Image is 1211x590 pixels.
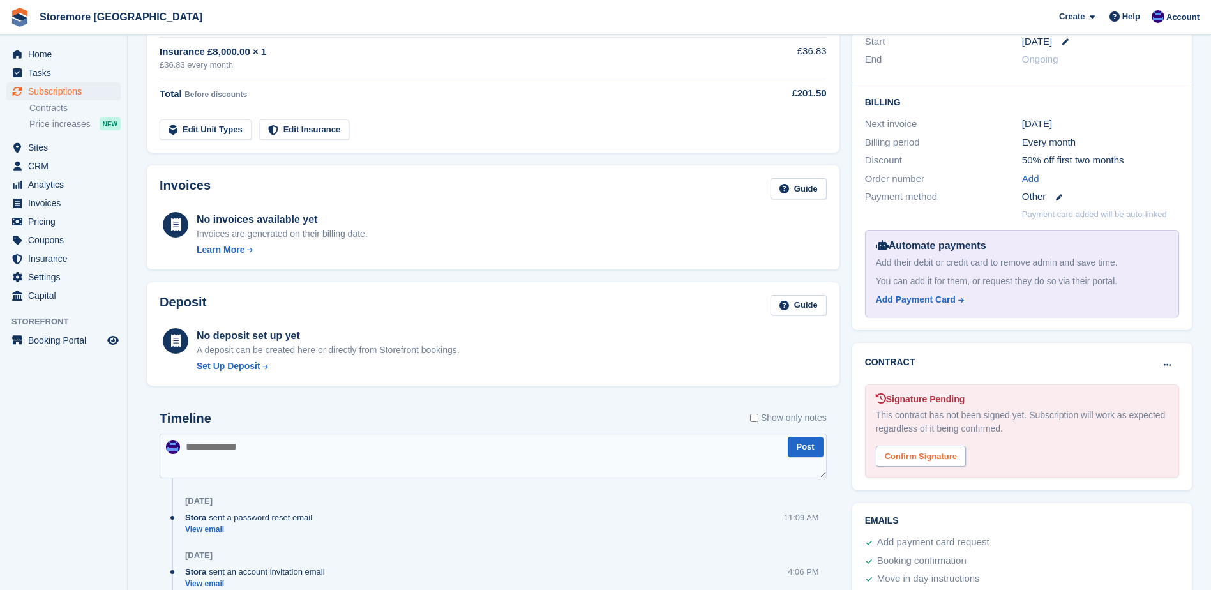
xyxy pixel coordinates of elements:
[197,359,460,373] a: Set Up Deposit
[185,579,331,589] a: View email
[197,359,260,373] div: Set Up Deposit
[185,566,331,578] div: sent an account invitation email
[877,535,989,550] div: Add payment card request
[100,117,121,130] div: NEW
[876,442,966,453] a: Confirm Signature
[6,176,121,193] a: menu
[865,172,1022,186] div: Order number
[6,268,121,286] a: menu
[28,268,105,286] span: Settings
[1022,135,1179,150] div: Every month
[865,95,1179,108] h2: Billing
[105,333,121,348] a: Preview store
[28,157,105,175] span: CRM
[197,344,460,357] p: A deposit can be created here or directly from Storefront bookings.
[1022,117,1179,132] div: [DATE]
[28,194,105,212] span: Invoices
[28,250,105,268] span: Insurance
[1166,11,1200,24] span: Account
[865,190,1022,204] div: Payment method
[259,119,350,140] a: Edit Insurance
[6,213,121,231] a: menu
[876,293,956,306] div: Add Payment Card
[160,411,211,426] h2: Timeline
[185,524,319,535] a: View email
[197,227,368,241] div: Invoices are generated on their billing date.
[771,295,827,316] a: Guide
[185,550,213,561] div: [DATE]
[1022,54,1058,64] span: Ongoing
[28,176,105,193] span: Analytics
[1022,208,1167,221] p: Payment card added will be auto-linked
[1059,10,1085,23] span: Create
[29,117,121,131] a: Price increases NEW
[876,275,1168,288] div: You can add it for them, or request they do so via their portal.
[10,8,29,27] img: stora-icon-8386f47178a22dfd0bd8f6a31ec36ba5ce8667c1dd55bd0f319d3a0aa187defe.svg
[6,331,121,349] a: menu
[750,411,758,425] input: Show only notes
[6,64,121,82] a: menu
[876,409,1168,435] div: This contract has not been signed yet. Subscription will work as expected regardless of it being ...
[28,287,105,305] span: Capital
[6,139,121,156] a: menu
[788,437,824,458] button: Post
[865,135,1022,150] div: Billing period
[876,238,1168,253] div: Automate payments
[784,511,819,524] div: 11:09 AM
[788,566,818,578] div: 4:06 PM
[6,287,121,305] a: menu
[876,256,1168,269] div: Add their debit or credit card to remove admin and save time.
[1122,10,1140,23] span: Help
[28,331,105,349] span: Booking Portal
[1022,190,1179,204] div: Other
[876,393,1168,406] div: Signature Pending
[723,37,826,79] td: £36.83
[6,45,121,63] a: menu
[28,213,105,231] span: Pricing
[865,356,915,369] h2: Contract
[28,139,105,156] span: Sites
[185,566,206,578] span: Stora
[160,59,723,72] div: £36.83 every month
[160,88,182,99] span: Total
[877,554,967,569] div: Booking confirmation
[750,411,827,425] label: Show only notes
[6,157,121,175] a: menu
[185,511,319,524] div: sent a password reset email
[1022,34,1052,49] time: 2025-09-27 23:00:00 UTC
[876,446,966,467] div: Confirm Signature
[6,194,121,212] a: menu
[1022,153,1179,168] div: 50% off first two months
[29,118,91,130] span: Price increases
[160,178,211,199] h2: Invoices
[197,243,244,257] div: Learn More
[771,178,827,199] a: Guide
[197,243,368,257] a: Learn More
[29,102,121,114] a: Contracts
[28,231,105,249] span: Coupons
[865,153,1022,168] div: Discount
[185,511,206,524] span: Stora
[197,328,460,344] div: No deposit set up yet
[160,119,252,140] a: Edit Unit Types
[34,6,207,27] a: Storemore [GEOGRAPHIC_DATA]
[6,231,121,249] a: menu
[876,293,1163,306] a: Add Payment Card
[185,496,213,506] div: [DATE]
[1022,172,1039,186] a: Add
[160,295,206,316] h2: Deposit
[28,64,105,82] span: Tasks
[6,82,121,100] a: menu
[865,516,1179,526] h2: Emails
[28,82,105,100] span: Subscriptions
[865,34,1022,49] div: Start
[723,86,826,101] div: £201.50
[28,45,105,63] span: Home
[877,571,980,587] div: Move in day instructions
[160,45,723,59] div: Insurance £8,000.00 × 1
[11,315,127,328] span: Storefront
[197,212,368,227] div: No invoices available yet
[865,117,1022,132] div: Next invoice
[1152,10,1164,23] img: Angela
[6,250,121,268] a: menu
